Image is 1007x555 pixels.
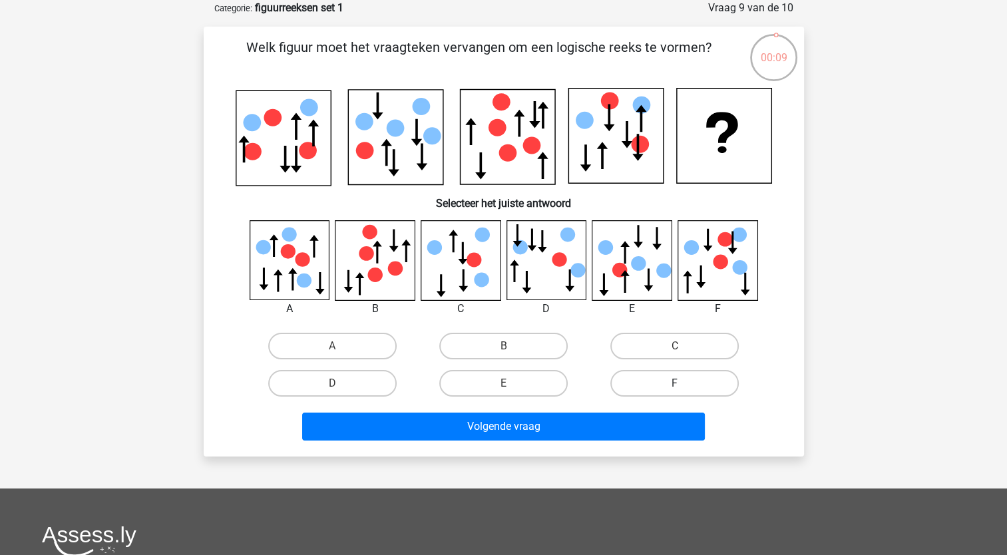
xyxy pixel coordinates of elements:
label: D [268,370,397,397]
div: A [240,301,340,317]
div: B [325,301,425,317]
label: A [268,333,397,359]
div: C [411,301,511,317]
strong: figuurreeksen set 1 [255,1,343,14]
div: E [582,301,682,317]
label: F [610,370,739,397]
div: D [497,301,597,317]
button: Volgende vraag [302,413,705,441]
label: B [439,333,568,359]
label: E [439,370,568,397]
label: C [610,333,739,359]
div: F [668,301,768,317]
h6: Selecteer het juiste antwoord [225,186,783,210]
small: Categorie: [214,3,252,13]
div: 00:09 [749,33,799,66]
p: Welk figuur moet het vraagteken vervangen om een logische reeks te vormen? [225,37,733,77]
